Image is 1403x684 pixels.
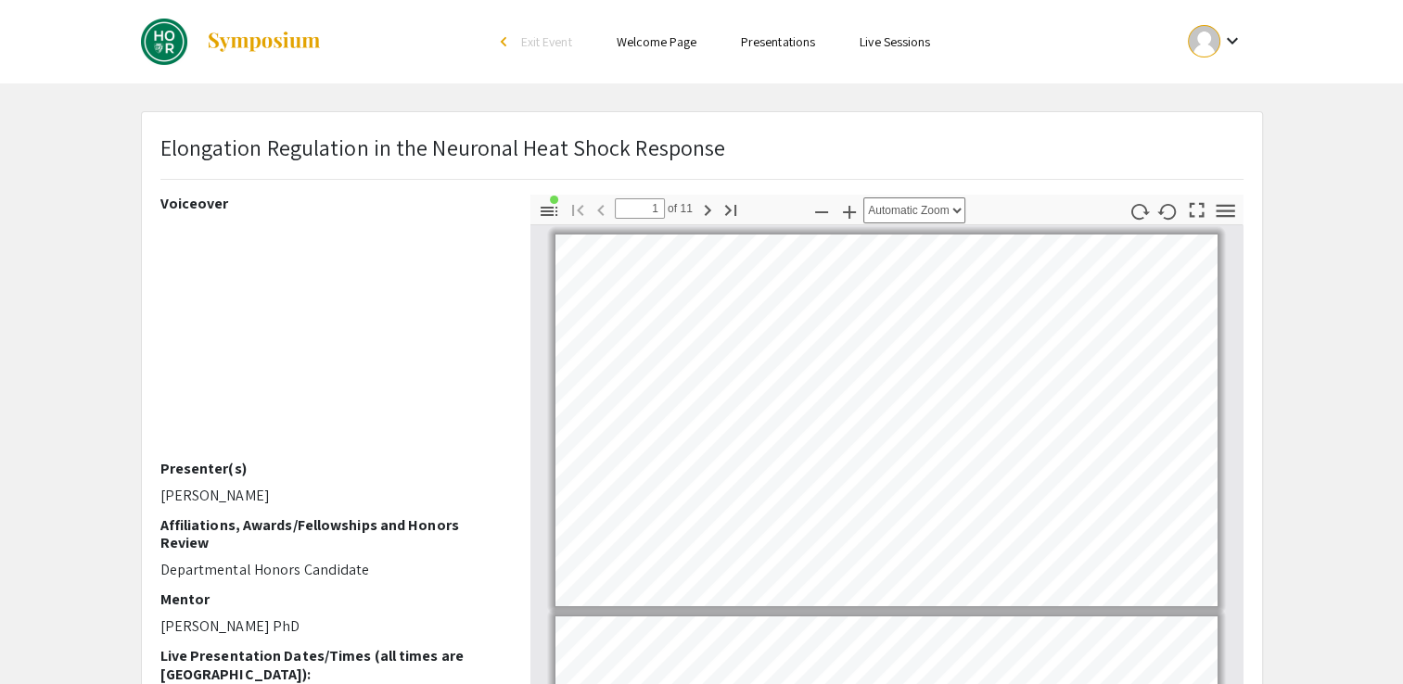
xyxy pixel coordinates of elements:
button: Go to Last Page [715,196,746,222]
p: Departmental Honors Candidate [160,559,503,581]
a: DREAMS Spring 2025 [141,19,322,65]
button: Previous Page [585,196,617,222]
p: [PERSON_NAME] PhD [160,615,503,638]
button: Switch to Presentation Mode [1180,195,1212,222]
button: Rotate Clockwise [1123,197,1154,224]
p: [PERSON_NAME] [160,485,503,507]
button: Rotate Counterclockwise [1152,197,1183,224]
h2: Live Presentation Dates/Times (all times are [GEOGRAPHIC_DATA]): [160,647,503,682]
select: Zoom [863,197,965,223]
span: Elongation Regulation in the Neuronal Heat Shock Response [160,133,726,162]
span: of 11 [665,198,694,219]
input: Page [615,198,665,219]
h2: Affiliations, Awards/Fellowships and Honors Review [160,516,503,551]
img: Symposium by ForagerOne [206,31,322,53]
h2: Voiceover [160,195,503,212]
button: Zoom In [834,197,865,224]
button: Expand account dropdown [1168,20,1262,62]
h2: Mentor [160,590,503,608]
iframe: HOUR DREAMS Reflection Video [160,220,503,460]
img: DREAMS Spring 2025 [141,19,187,65]
mat-icon: Expand account dropdown [1220,30,1243,52]
a: Welcome Page [617,33,696,50]
button: Go to First Page [562,196,593,222]
a: Live Sessions [860,33,930,50]
button: Toggle Sidebar (document contains outline/attachments/layers) [533,197,565,224]
button: Next Page [692,196,723,222]
h2: Presenter(s) [160,460,503,477]
span: Exit Event [521,33,572,50]
div: Page 1 [547,226,1226,614]
button: Tools [1209,197,1241,224]
iframe: Chat [14,601,79,670]
a: Presentations [741,33,815,50]
button: Zoom Out [806,197,837,224]
div: arrow_back_ios [501,36,512,47]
